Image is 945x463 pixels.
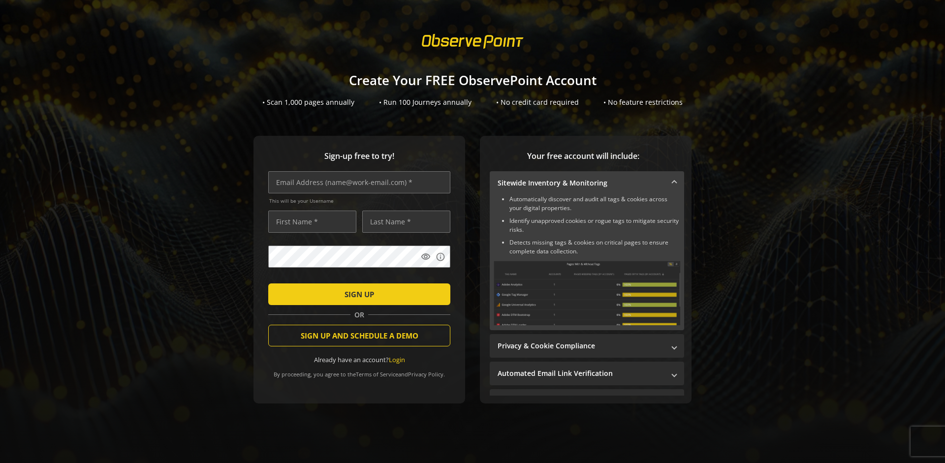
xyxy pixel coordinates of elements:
[408,370,443,378] a: Privacy Policy
[490,389,684,413] mat-expansion-panel-header: Performance Monitoring with Web Vitals
[389,355,405,364] a: Login
[268,325,450,346] button: SIGN UP AND SCHEDULE A DEMO
[345,285,374,303] span: SIGN UP
[268,364,450,378] div: By proceeding, you agree to the and .
[490,362,684,385] mat-expansion-panel-header: Automated Email Link Verification
[379,97,472,107] div: • Run 100 Journeys annually
[490,195,684,330] div: Sitewide Inventory & Monitoring
[494,261,680,325] img: Sitewide Inventory & Monitoring
[350,310,368,320] span: OR
[490,151,677,162] span: Your free account will include:
[436,252,445,262] mat-icon: info
[509,216,680,234] li: Identify unapproved cookies or rogue tags to mitigate security risks.
[498,341,664,351] mat-panel-title: Privacy & Cookie Compliance
[268,355,450,365] div: Already have an account?
[421,252,431,262] mat-icon: visibility
[498,178,664,188] mat-panel-title: Sitewide Inventory & Monitoring
[362,211,450,233] input: Last Name *
[269,197,450,204] span: This will be your Username
[268,283,450,305] button: SIGN UP
[262,97,354,107] div: • Scan 1,000 pages annually
[509,195,680,213] li: Automatically discover and audit all tags & cookies across your digital properties.
[268,171,450,193] input: Email Address (name@work-email.com) *
[509,238,680,256] li: Detects missing tags & cookies on critical pages to ensure complete data collection.
[603,97,683,107] div: • No feature restrictions
[268,211,356,233] input: First Name *
[356,370,398,378] a: Terms of Service
[301,327,418,344] span: SIGN UP AND SCHEDULE A DEMO
[490,334,684,358] mat-expansion-panel-header: Privacy & Cookie Compliance
[490,171,684,195] mat-expansion-panel-header: Sitewide Inventory & Monitoring
[498,369,664,378] mat-panel-title: Automated Email Link Verification
[496,97,579,107] div: • No credit card required
[268,151,450,162] span: Sign-up free to try!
